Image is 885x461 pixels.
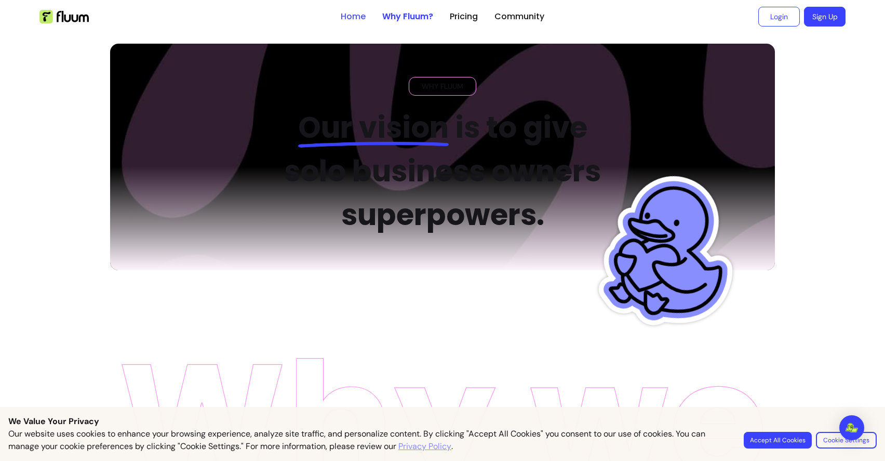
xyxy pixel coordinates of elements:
button: Accept All Cookies [744,432,812,449]
span: WHY FLUUM [418,81,467,91]
a: Sign Up [804,7,846,27]
a: Pricing [450,10,478,23]
img: Fluum Logo [39,10,89,23]
h2: is to give solo business owners superpowers. [267,106,619,237]
img: Fluum Duck sticker [589,150,753,354]
p: Our website uses cookies to enhance your browsing experience, analyze site traffic, and personali... [8,428,731,453]
span: Our vision [298,107,449,148]
a: Login [758,7,800,27]
a: Community [494,10,544,23]
a: Privacy Policy [398,440,451,453]
p: We Value Your Privacy [8,415,877,428]
a: Why Fluum? [382,10,433,23]
div: Open Intercom Messenger [839,415,864,440]
button: Cookie Settings [816,432,877,449]
a: Home [341,10,366,23]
